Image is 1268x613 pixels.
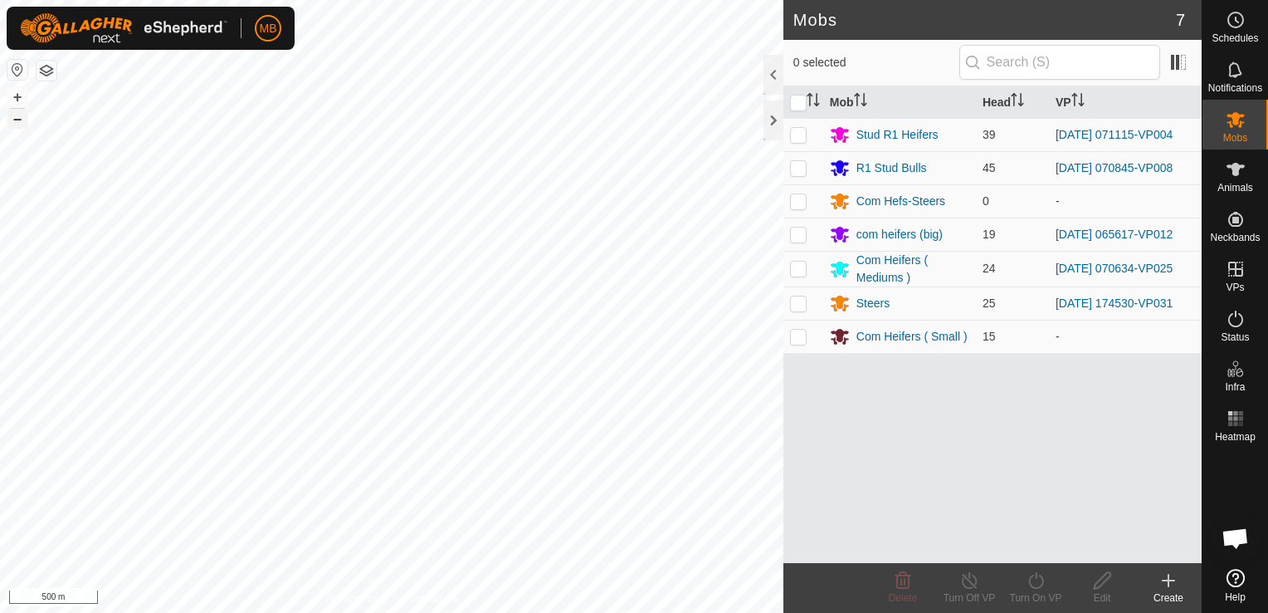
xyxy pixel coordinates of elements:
[1221,332,1249,342] span: Status
[854,96,867,109] p-sorticon: Activate to sort
[20,13,227,43] img: Gallagher Logo
[983,262,996,275] span: 24
[7,60,27,80] button: Reset Map
[856,126,939,144] div: Stud R1 Heifers
[1056,297,1173,310] a: [DATE] 174530-VP031
[1056,262,1173,275] a: [DATE] 070634-VP025
[889,592,918,604] span: Delete
[7,87,27,107] button: +
[983,194,989,208] span: 0
[1217,183,1253,193] span: Animals
[807,96,820,109] p-sorticon: Activate to sort
[1202,562,1268,609] a: Help
[983,128,996,141] span: 39
[1210,233,1260,243] span: Neckbands
[1049,184,1202,218] td: -
[37,61,56,81] button: Map Layers
[793,10,1176,30] h2: Mobs
[983,330,996,343] span: 15
[793,54,959,71] span: 0 selected
[983,161,996,174] span: 45
[1212,33,1258,43] span: Schedules
[1208,83,1262,93] span: Notifications
[1225,382,1245,392] span: Infra
[856,159,927,177] div: R1 Stud Bulls
[1049,86,1202,119] th: VP
[959,45,1160,80] input: Search (S)
[1215,432,1256,442] span: Heatmap
[856,328,968,346] div: Com Heifers ( Small )
[1056,228,1173,241] a: [DATE] 065617-VP012
[1002,591,1069,606] div: Turn On VP
[856,252,969,287] div: Com Heifers ( Mediums )
[7,109,27,129] button: –
[1069,591,1135,606] div: Edit
[1056,128,1173,141] a: [DATE] 071115-VP004
[936,591,1002,606] div: Turn Off VP
[976,86,1049,119] th: Head
[856,226,943,243] div: com heifers (big)
[1056,161,1173,174] a: [DATE] 070845-VP008
[1135,591,1202,606] div: Create
[1211,513,1261,563] div: Open chat
[983,228,996,241] span: 19
[1011,96,1024,109] p-sorticon: Activate to sort
[856,295,890,312] div: Steers
[1176,7,1185,32] span: 7
[1225,592,1246,602] span: Help
[326,591,388,606] a: Privacy Policy
[983,297,996,310] span: 25
[823,86,976,119] th: Mob
[1223,133,1247,143] span: Mobs
[260,20,277,37] span: MB
[1071,96,1085,109] p-sorticon: Activate to sort
[856,193,945,210] div: Com Hefs-Steers
[408,591,457,606] a: Contact Us
[1049,320,1202,353] td: -
[1226,282,1244,292] span: VPs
